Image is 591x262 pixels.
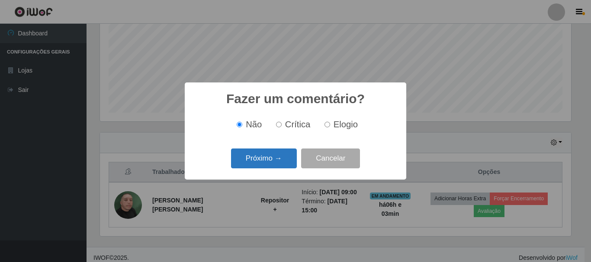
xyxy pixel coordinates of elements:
input: Crítica [276,122,282,127]
input: Elogio [324,122,330,127]
button: Próximo → [231,148,297,169]
span: Não [246,120,262,129]
input: Não [237,122,242,127]
span: Crítica [285,120,311,129]
button: Cancelar [301,148,360,169]
span: Elogio [334,120,358,129]
h2: Fazer um comentário? [226,91,365,107]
